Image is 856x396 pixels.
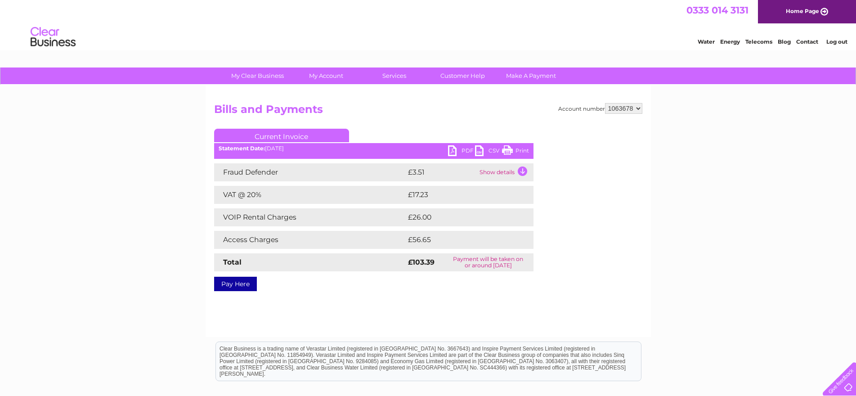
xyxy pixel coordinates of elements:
div: Clear Business is a trading name of Verastar Limited (registered in [GEOGRAPHIC_DATA] No. 3667643... [216,5,641,44]
a: My Clear Business [220,67,295,84]
a: CSV [475,145,502,158]
td: £56.65 [406,231,515,249]
b: Statement Date: [219,145,265,152]
strong: Total [223,258,242,266]
a: Water [698,38,715,45]
td: VOIP Rental Charges [214,208,406,226]
a: Current Invoice [214,129,349,142]
a: My Account [289,67,363,84]
td: Access Charges [214,231,406,249]
td: £17.23 [406,186,514,204]
a: Services [357,67,431,84]
a: Pay Here [214,277,257,291]
a: Make A Payment [494,67,568,84]
div: Account number [558,103,642,114]
a: Telecoms [745,38,772,45]
strong: £103.39 [408,258,435,266]
td: VAT @ 20% [214,186,406,204]
td: £26.00 [406,208,516,226]
td: Fraud Defender [214,163,406,181]
img: logo.png [30,23,76,51]
a: Contact [796,38,818,45]
h2: Bills and Payments [214,103,642,120]
a: Log out [826,38,847,45]
td: Show details [477,163,533,181]
a: PDF [448,145,475,158]
a: Energy [720,38,740,45]
td: £3.51 [406,163,477,181]
a: Blog [778,38,791,45]
a: Customer Help [426,67,500,84]
a: Print [502,145,529,158]
td: Payment will be taken on or around [DATE] [443,253,533,271]
a: 0333 014 3131 [686,4,748,16]
div: [DATE] [214,145,533,152]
